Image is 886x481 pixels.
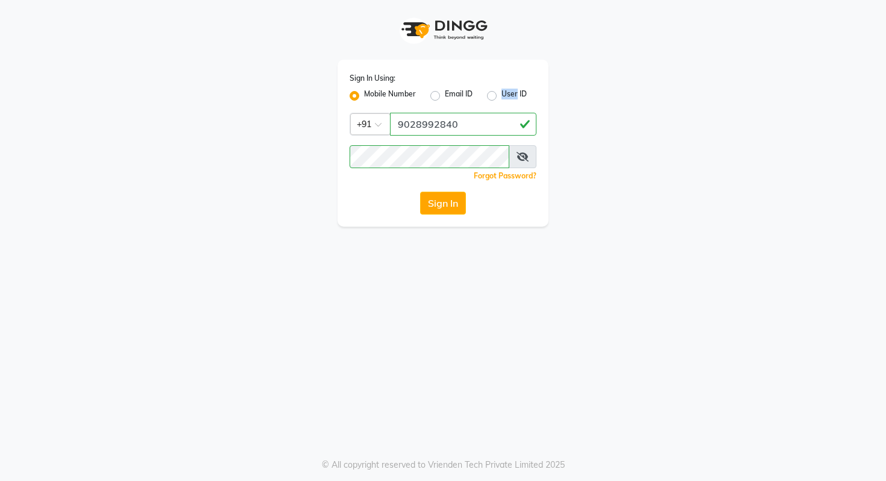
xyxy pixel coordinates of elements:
[390,113,536,136] input: Username
[350,145,509,168] input: Username
[395,12,491,48] img: logo1.svg
[474,171,536,180] a: Forgot Password?
[501,89,527,103] label: User ID
[445,89,473,103] label: Email ID
[364,89,416,103] label: Mobile Number
[350,73,395,84] label: Sign In Using:
[420,192,466,215] button: Sign In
